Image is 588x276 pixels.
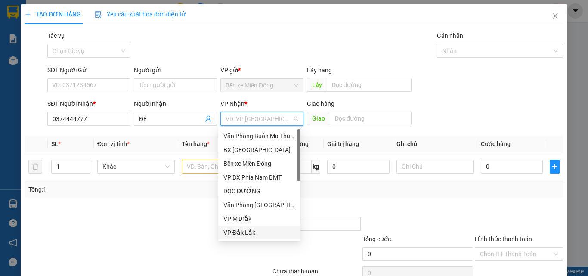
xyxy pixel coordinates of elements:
[134,99,217,109] div: Người nhận
[79,47,140,58] div: [DATE] 15:59
[223,131,295,141] div: Văn Phòng Buôn Ma Thuột
[481,140,511,147] span: Cước hàng
[218,226,300,239] div: VP Đắk Lắk
[312,160,320,174] span: kg
[28,185,228,194] div: Tổng: 1
[220,100,244,107] span: VP Nhận
[223,200,295,210] div: Văn Phòng [GEOGRAPHIC_DATA]
[226,79,298,92] span: Bến xe Miền Đông
[28,160,42,174] button: delete
[97,140,130,147] span: Đơn vị tính
[83,161,88,167] span: up
[393,136,477,152] th: Ghi chú
[83,167,88,173] span: down
[182,160,259,174] input: VD: Bàn, Ghế
[437,32,463,39] label: Gán nhãn
[307,112,330,125] span: Giao
[182,140,210,147] span: Tên hàng
[95,11,186,18] span: Yêu cầu xuất hóa đơn điện tử
[134,65,217,75] div: Người gửi
[218,212,300,226] div: VP M'Drắk
[80,167,90,173] span: Decrease Value
[223,173,295,182] div: VP BX Phía Nam BMT
[80,160,90,167] span: Increase Value
[327,78,412,92] input: Dọc đường
[86,9,97,21] span: SL
[79,58,140,67] div: [PERSON_NAME]
[47,65,130,75] div: SĐT Người Gửi
[223,159,295,168] div: Bến xe Miền Đông
[307,78,327,92] span: Lấy
[307,67,332,74] span: Lấy hàng
[79,27,140,47] div: MĐ1108250007
[223,186,295,196] div: DỌC ĐƯỜNG
[218,157,300,171] div: Bến xe Miền Đông
[218,129,300,143] div: Văn Phòng Buôn Ma Thuột
[223,214,295,223] div: VP M'Drắk
[220,65,303,75] div: VP gửi
[362,236,391,242] span: Tổng cước
[25,11,81,18] span: TẠO ĐƠN HÀNG
[205,115,212,122] span: user-add
[307,100,334,107] span: Giao hàng
[218,198,300,212] div: Văn Phòng Tân Phú
[218,171,300,184] div: VP BX Phía Nam BMT
[223,145,295,155] div: BX [GEOGRAPHIC_DATA]
[550,163,559,170] span: plus
[25,11,31,17] span: plus
[327,140,359,147] span: Giá trị hàng
[543,4,567,28] button: Close
[552,12,559,19] span: close
[7,10,140,21] div: Tên hàng: 3 CAN ( : 1 )
[47,99,130,109] div: SĐT Người Nhận
[218,143,300,157] div: BX Tây Ninh
[95,11,102,18] img: icon
[475,236,532,242] label: Hình thức thanh toán
[47,32,65,39] label: Tác vụ
[327,160,389,174] input: 0
[223,228,295,237] div: VP Đắk Lắk
[218,184,300,198] div: DỌC ĐƯỜNG
[396,160,474,174] input: Ghi Chú
[51,140,58,147] span: SL
[102,160,170,173] span: Khác
[550,160,560,174] button: plus
[330,112,412,125] input: Dọc đường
